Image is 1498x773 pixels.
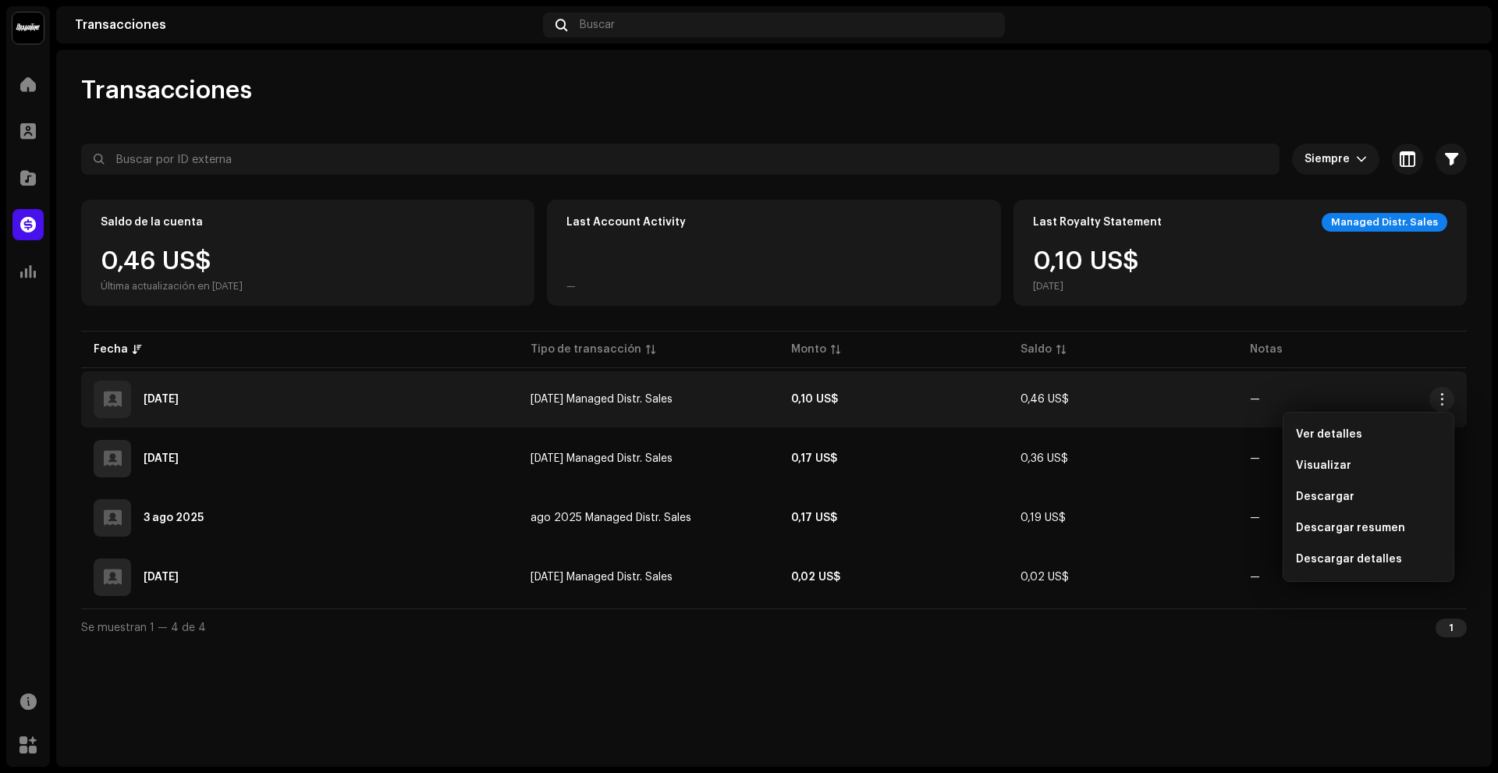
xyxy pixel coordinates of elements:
div: Transacciones [75,19,537,31]
img: 10370c6a-d0e2-4592-b8a2-38f444b0ca44 [12,12,44,44]
span: Visualizar [1296,459,1351,472]
strong: 0,17 US$ [791,453,837,464]
div: Last Royalty Statement [1033,216,1162,229]
span: 0,02 US$ [1021,572,1069,583]
re-a-table-badge: — [1250,394,1260,405]
span: jun 2025 Managed Distr. Sales [531,572,673,583]
strong: 0,10 US$ [791,394,838,405]
span: Descargar detalles [1296,553,1402,566]
input: Buscar por ID externa [81,144,1280,175]
span: ago 2025 Managed Distr. Sales [531,512,691,523]
span: Descargar [1296,491,1354,503]
span: Siempre [1305,144,1356,175]
img: 1db84ccb-9bf9-4989-b084-76f78488e5bc [1448,12,1473,37]
re-a-table-badge: — [1250,572,1260,583]
div: Last Account Activity [566,216,686,229]
span: 0,19 US$ [1021,512,1066,523]
div: 4 jul 2025 [144,572,179,583]
div: Fecha [94,342,128,357]
div: [DATE] [1033,280,1139,293]
span: 0,36 US$ [1021,453,1068,464]
strong: 0,02 US$ [791,572,840,583]
span: Ver detalles [1296,428,1362,441]
div: Tipo de transacción [531,342,641,357]
div: 8 oct 2025 [144,394,179,405]
re-a-table-badge: — [1250,512,1260,523]
div: Saldo de la cuenta [101,216,203,229]
span: sept 2025 Managed Distr. Sales [531,453,673,464]
div: 1 [1436,619,1467,637]
div: — [566,280,576,293]
span: 0,46 US$ [1021,394,1069,405]
re-a-table-badge: — [1250,453,1260,464]
span: Buscar [580,19,615,31]
strong: 0,17 US$ [791,512,837,523]
div: Monto [791,342,826,357]
div: 3 ago 2025 [144,512,204,523]
span: Se muestran 1 — 4 de 4 [81,622,206,633]
span: Transacciones [81,75,252,106]
span: Descargar resumen [1296,522,1405,534]
div: Saldo [1021,342,1052,357]
span: oct 2025 Managed Distr. Sales [531,394,673,405]
div: 5 sept 2025 [144,453,179,464]
div: dropdown trigger [1356,144,1367,175]
div: Managed Distr. Sales [1322,213,1447,232]
div: Última actualización en [DATE] [101,280,243,293]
